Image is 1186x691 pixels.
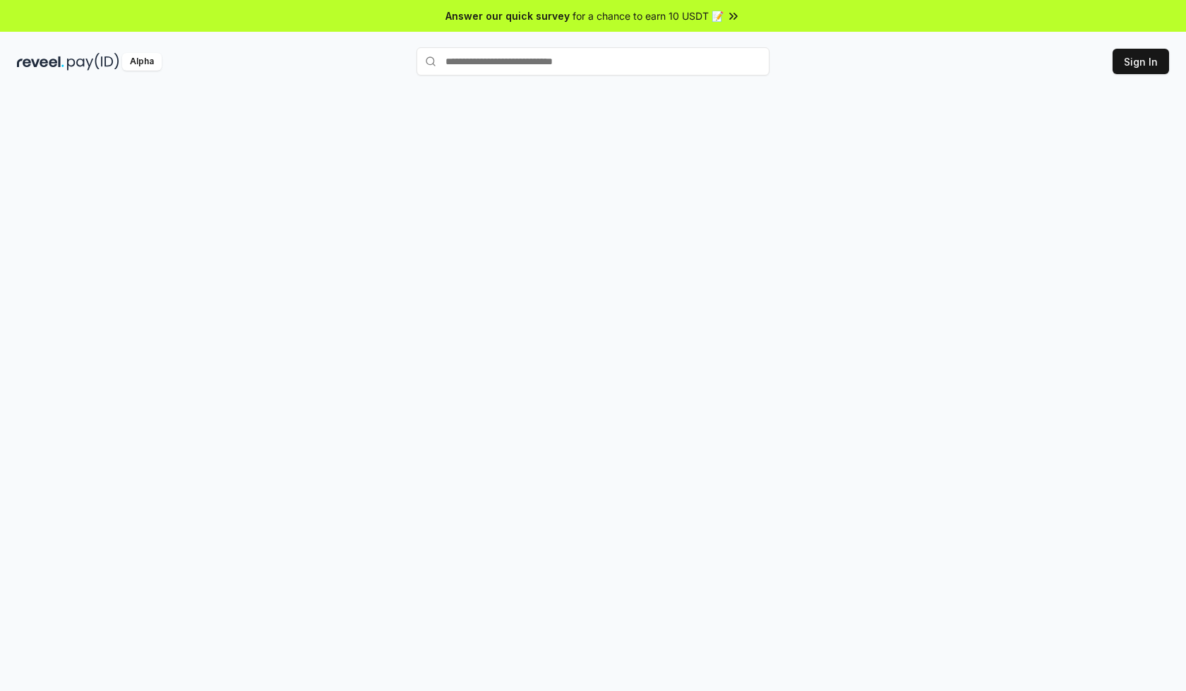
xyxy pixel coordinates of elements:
[17,53,64,71] img: reveel_dark
[573,8,724,23] span: for a chance to earn 10 USDT 📝
[1113,49,1169,74] button: Sign In
[67,53,119,71] img: pay_id
[445,8,570,23] span: Answer our quick survey
[122,53,162,71] div: Alpha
